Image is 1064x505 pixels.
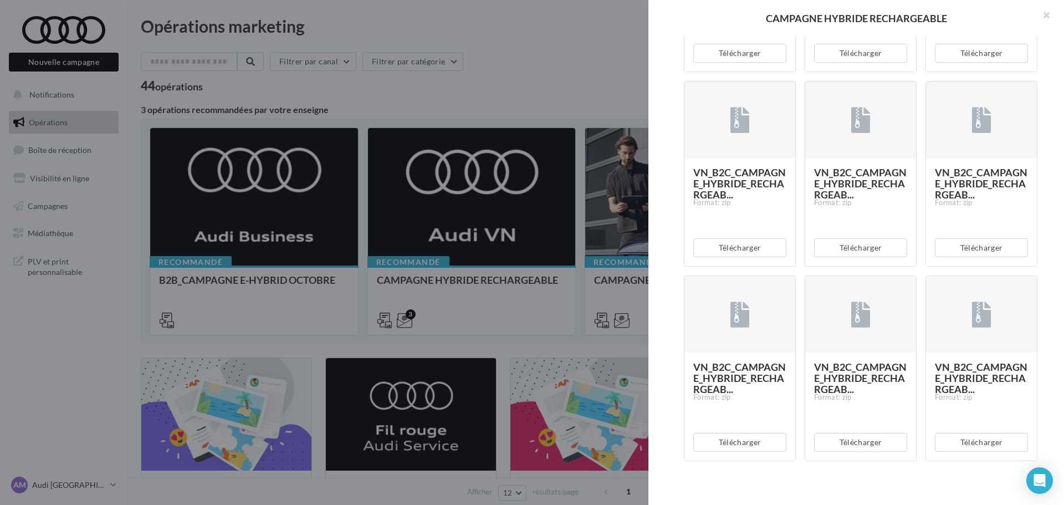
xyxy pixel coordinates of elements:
button: Télécharger [935,238,1028,257]
span: VN_B2C_CAMPAGNE_HYBRIDE_RECHARGEAB... [935,361,1027,395]
span: VN_B2C_CAMPAGNE_HYBRIDE_RECHARGEAB... [814,361,907,395]
button: Télécharger [935,433,1028,452]
button: Télécharger [814,433,907,452]
button: Télécharger [693,44,786,63]
button: Télécharger [814,238,907,257]
button: Télécharger [693,433,786,452]
div: Format: zip [693,392,786,402]
span: VN_B2C_CAMPAGNE_HYBRIDE_RECHARGEAB... [693,166,786,201]
button: Télécharger [814,44,907,63]
div: Open Intercom Messenger [1026,467,1053,494]
button: Télécharger [935,44,1028,63]
div: Format: zip [935,198,1028,208]
span: VN_B2C_CAMPAGNE_HYBRIDE_RECHARGEAB... [935,166,1027,201]
div: CAMPAGNE HYBRIDE RECHARGEABLE [666,13,1046,23]
button: Télécharger [693,238,786,257]
div: Format: zip [693,198,786,208]
span: VN_B2C_CAMPAGNE_HYBRIDE_RECHARGEAB... [814,166,907,201]
div: Format: zip [814,198,907,208]
div: Format: zip [935,392,1028,402]
div: Format: zip [814,392,907,402]
span: VN_B2C_CAMPAGNE_HYBRIDE_RECHARGEAB... [693,361,786,395]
